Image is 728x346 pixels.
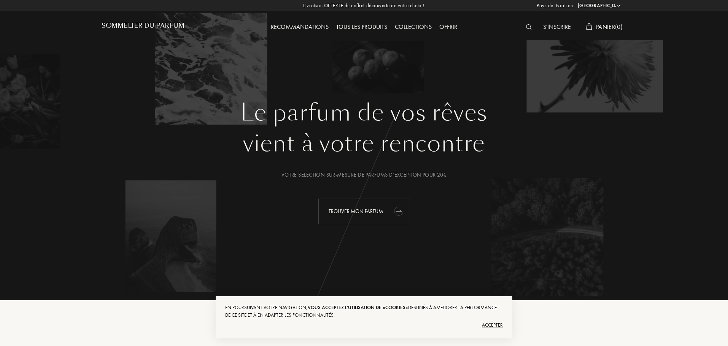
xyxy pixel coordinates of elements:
[596,23,623,31] span: Panier ( 0 )
[539,22,575,32] div: S'inscrire
[225,304,503,319] div: En poursuivant votre navigation, destinés à améliorer la performance de ce site et à en adapter l...
[537,2,576,9] span: Pays de livraison :
[107,99,621,126] h1: Le parfum de vos rêves
[102,22,184,29] h1: Sommelier du Parfum
[225,319,503,331] div: Accepter
[267,22,332,32] div: Recommandations
[391,22,436,32] div: Collections
[332,23,391,31] a: Tous les produits
[436,23,461,31] a: Offrir
[332,22,391,32] div: Tous les produits
[107,171,621,179] div: Votre selection sur-mesure de parfums d’exception pour 20€
[267,23,332,31] a: Recommandations
[308,304,408,311] span: vous acceptez l'utilisation de «cookies»
[313,199,416,224] a: Trouver mon parfumanimation
[391,23,436,31] a: Collections
[586,23,592,30] img: cart_white.svg
[526,24,532,30] img: search_icn_white.svg
[539,23,575,31] a: S'inscrire
[436,22,461,32] div: Offrir
[102,22,184,32] a: Sommelier du Parfum
[318,199,410,224] div: Trouver mon parfum
[107,126,621,161] div: vient à votre rencontre
[391,203,407,218] div: animation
